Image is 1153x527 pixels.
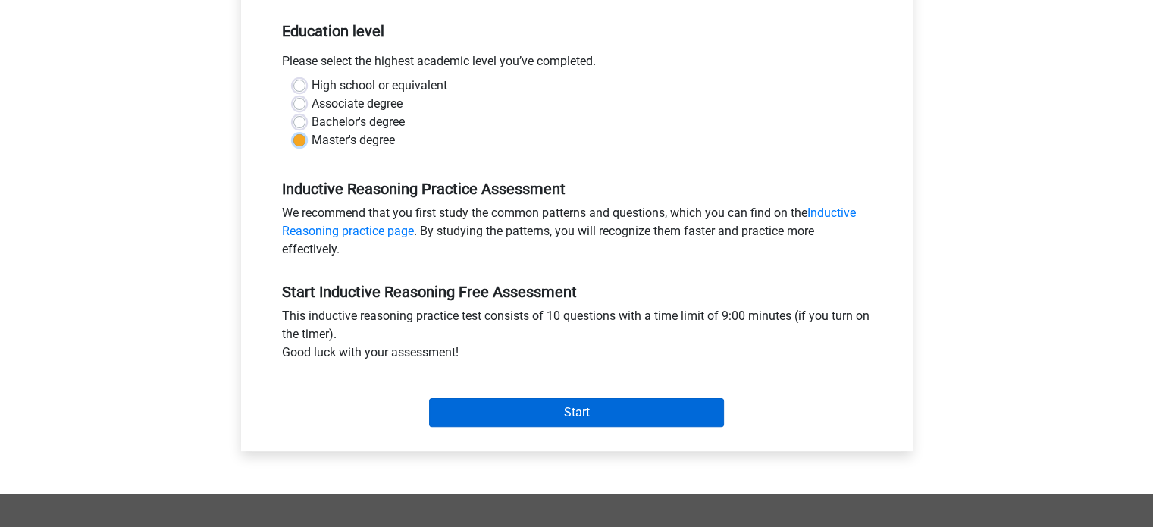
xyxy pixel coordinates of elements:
[271,52,883,77] div: Please select the highest academic level you’ve completed.
[312,131,395,149] label: Master's degree
[271,204,883,265] div: We recommend that you first study the common patterns and questions, which you can find on the . ...
[282,180,872,198] h5: Inductive Reasoning Practice Assessment
[312,77,447,95] label: High school or equivalent
[271,307,883,368] div: This inductive reasoning practice test consists of 10 questions with a time limit of 9:00 minutes...
[282,283,872,301] h5: Start Inductive Reasoning Free Assessment
[312,113,405,131] label: Bachelor's degree
[312,95,403,113] label: Associate degree
[429,398,724,427] input: Start
[282,16,872,46] h5: Education level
